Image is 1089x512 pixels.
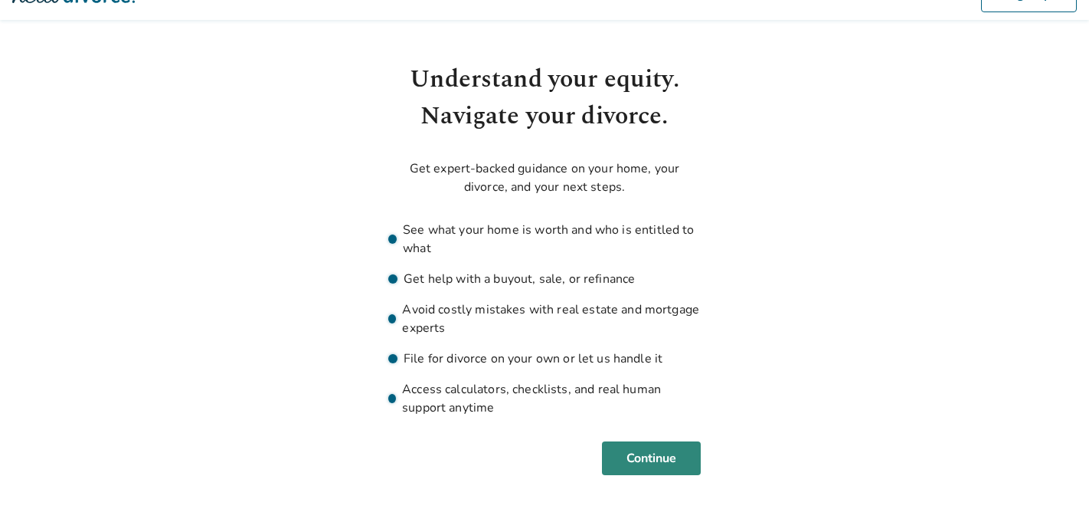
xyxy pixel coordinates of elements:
li: Avoid costly mistakes with real estate and mortgage experts [388,300,701,337]
li: Get help with a buyout, sale, or refinance [388,270,701,288]
li: File for divorce on your own or let us handle it [388,350,701,368]
button: Continue [602,441,701,475]
li: See what your home is worth and who is entitled to what [388,221,701,258]
p: Get expert-backed guidance on your home, your divorce, and your next steps. [388,159,701,196]
h1: Understand your equity. Navigate your divorce. [388,61,701,135]
li: Access calculators, checklists, and real human support anytime [388,380,701,417]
